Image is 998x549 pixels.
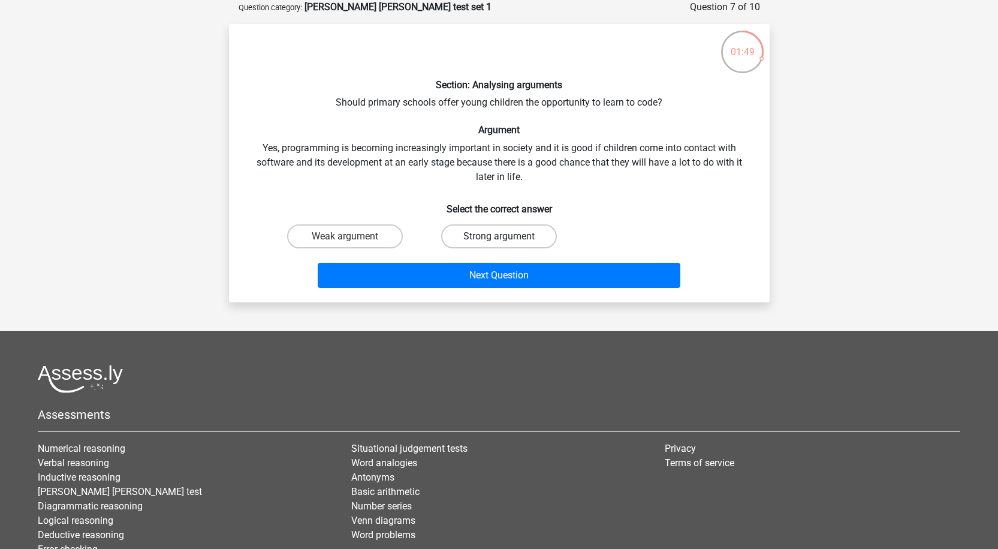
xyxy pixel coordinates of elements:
[665,457,734,469] a: Terms of service
[351,457,417,469] a: Word analogies
[38,472,120,483] a: Inductive reasoning
[351,515,415,526] a: Venn diagrams
[248,194,750,215] h6: Select the correct answer
[351,529,415,541] a: Word problems
[38,443,125,454] a: Numerical reasoning
[239,3,302,12] small: Question category:
[720,29,765,59] div: 01:49
[248,124,750,136] h6: Argument
[318,263,680,288] button: Next Question
[287,224,403,248] label: Weak argument
[38,365,123,393] img: Assessly logo
[38,515,113,526] a: Logical reasoning
[441,224,557,248] label: Strong argument
[665,443,696,454] a: Privacy
[38,529,124,541] a: Deductive reasoning
[38,457,109,469] a: Verbal reasoning
[351,500,412,512] a: Number series
[38,500,143,512] a: Diagrammatic reasoning
[351,486,420,497] a: Basic arithmetic
[234,34,765,293] div: Should primary schools offer young children the opportunity to learn to code? Yes, programming is...
[248,79,750,91] h6: Section: Analysing arguments
[38,486,202,497] a: [PERSON_NAME] [PERSON_NAME] test
[351,443,468,454] a: Situational judgement tests
[38,407,960,422] h5: Assessments
[351,472,394,483] a: Antonyms
[304,1,492,13] strong: [PERSON_NAME] [PERSON_NAME] test set 1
